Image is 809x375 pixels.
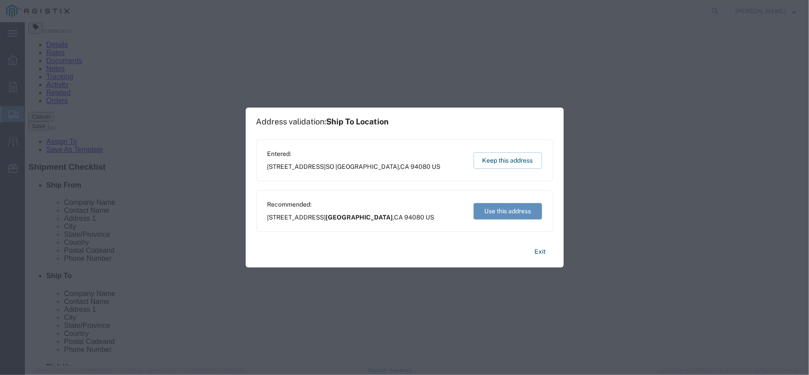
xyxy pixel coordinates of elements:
[256,117,389,127] h1: Address validation:
[267,162,441,172] span: [STREET_ADDRESS] ,
[405,214,425,221] span: 94080
[327,117,389,126] span: Ship To Location
[432,163,441,170] span: US
[401,163,410,170] span: CA
[426,214,434,221] span: US
[326,214,393,221] span: [GEOGRAPHIC_DATA]
[326,163,399,170] span: SO [GEOGRAPHIC_DATA]
[395,214,403,221] span: CA
[474,203,542,219] button: Use this address
[267,213,434,222] span: [STREET_ADDRESS] ,
[411,163,431,170] span: 94080
[267,149,441,159] span: Entered:
[528,244,553,259] button: Exit
[267,200,434,209] span: Recommended:
[474,152,542,169] button: Keep this address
